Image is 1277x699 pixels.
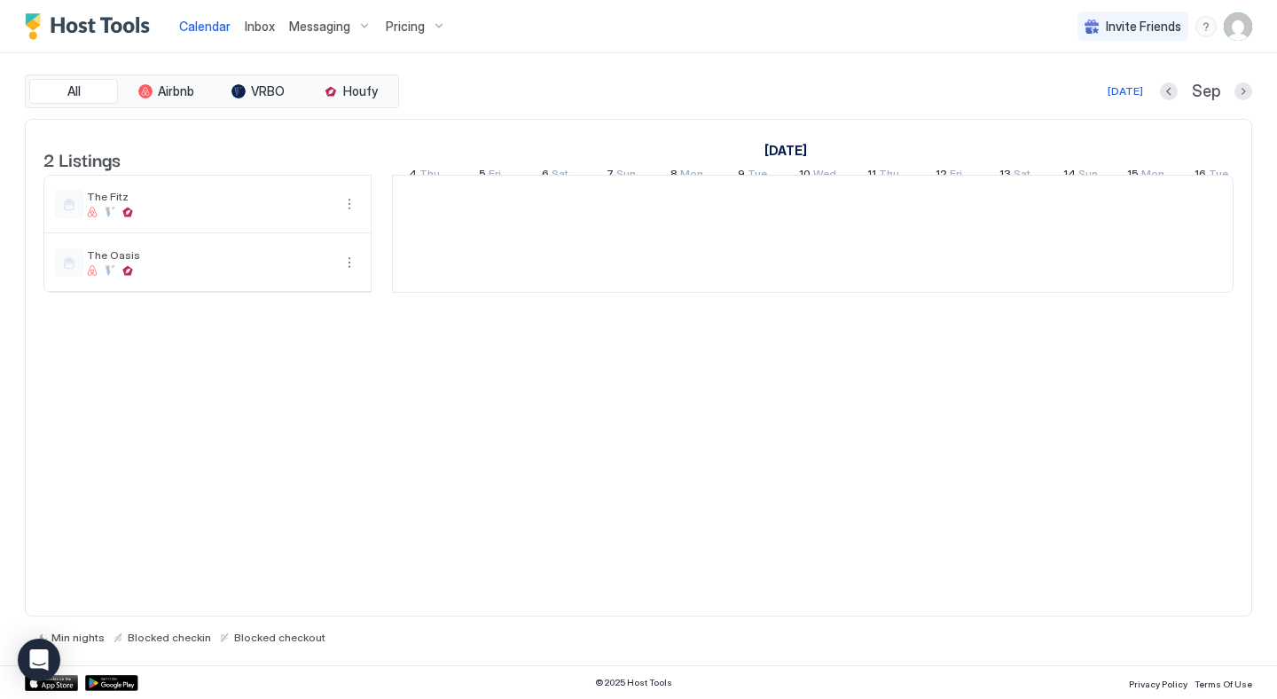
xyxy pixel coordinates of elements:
[1129,673,1187,692] a: Privacy Policy
[1014,167,1030,185] span: Sat
[18,639,60,681] div: Open Intercom Messenger
[1106,19,1181,35] span: Invite Friends
[51,631,105,644] span: Min nights
[386,19,425,35] span: Pricing
[121,79,210,104] button: Airbnb
[25,75,399,108] div: tab-group
[251,83,285,99] span: VRBO
[666,163,708,189] a: September 8, 2025
[1105,81,1146,102] button: [DATE]
[760,137,811,163] a: September 1, 2025
[479,167,486,185] span: 5
[339,193,360,215] div: menu
[616,167,636,185] span: Sun
[670,167,678,185] span: 8
[863,163,904,189] a: September 11, 2025
[799,167,811,185] span: 10
[179,19,231,34] span: Calendar
[1127,167,1139,185] span: 15
[879,167,899,185] span: Thu
[85,675,138,691] a: Google Play Store
[748,167,767,185] span: Tue
[1195,16,1217,37] div: menu
[733,163,772,189] a: September 9, 2025
[67,83,81,99] span: All
[474,163,505,189] a: September 5, 2025
[1108,83,1143,99] div: [DATE]
[245,17,275,35] a: Inbox
[339,252,360,273] div: menu
[680,167,703,185] span: Mon
[1195,673,1252,692] a: Terms Of Use
[595,677,672,688] span: © 2025 Host Tools
[1234,82,1252,100] button: Next month
[339,193,360,215] button: More options
[813,167,836,185] span: Wed
[234,631,325,644] span: Blocked checkout
[1160,82,1178,100] button: Previous month
[339,252,360,273] button: More options
[404,163,444,189] a: September 4, 2025
[1141,167,1164,185] span: Mon
[87,248,332,262] span: The Oasis
[409,167,417,185] span: 4
[995,163,1035,189] a: September 13, 2025
[1078,167,1098,185] span: Sun
[607,167,614,185] span: 7
[602,163,640,189] a: September 7, 2025
[999,167,1011,185] span: 13
[936,167,947,185] span: 12
[29,79,118,104] button: All
[1209,167,1228,185] span: Tue
[1192,82,1220,102] span: Sep
[179,17,231,35] a: Calendar
[1063,167,1076,185] span: 14
[25,675,78,691] a: App Store
[343,83,378,99] span: Houfy
[87,190,332,203] span: The Fitz
[795,163,841,189] a: September 10, 2025
[1123,163,1169,189] a: September 15, 2025
[489,167,501,185] span: Fri
[1195,167,1206,185] span: 16
[1059,163,1102,189] a: September 14, 2025
[950,167,962,185] span: Fri
[552,167,568,185] span: Sat
[306,79,395,104] button: Houfy
[738,167,745,185] span: 9
[158,83,194,99] span: Airbnb
[1129,679,1187,689] span: Privacy Policy
[1190,163,1233,189] a: September 16, 2025
[867,167,876,185] span: 11
[214,79,302,104] button: VRBO
[542,167,549,185] span: 6
[419,167,440,185] span: Thu
[1224,12,1252,41] div: User profile
[537,163,573,189] a: September 6, 2025
[128,631,211,644] span: Blocked checkin
[25,13,158,40] a: Host Tools Logo
[245,19,275,34] span: Inbox
[1195,679,1252,689] span: Terms Of Use
[43,145,121,172] span: 2 Listings
[931,163,967,189] a: September 12, 2025
[289,19,350,35] span: Messaging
